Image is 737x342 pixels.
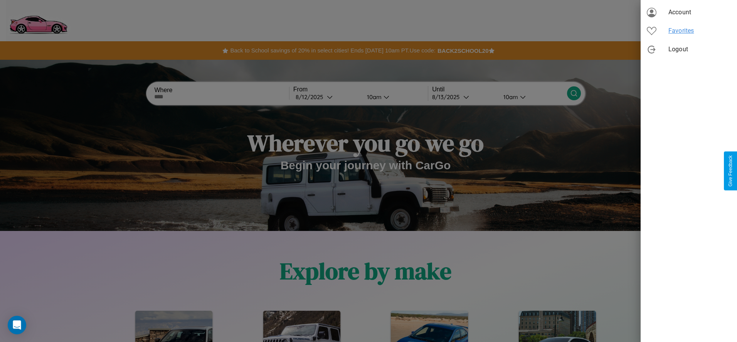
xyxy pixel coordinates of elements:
[8,316,26,334] div: Open Intercom Messenger
[668,45,731,54] span: Logout
[728,155,733,187] div: Give Feedback
[668,8,731,17] span: Account
[641,22,737,40] div: Favorites
[668,26,731,35] span: Favorites
[641,3,737,22] div: Account
[641,40,737,59] div: Logout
